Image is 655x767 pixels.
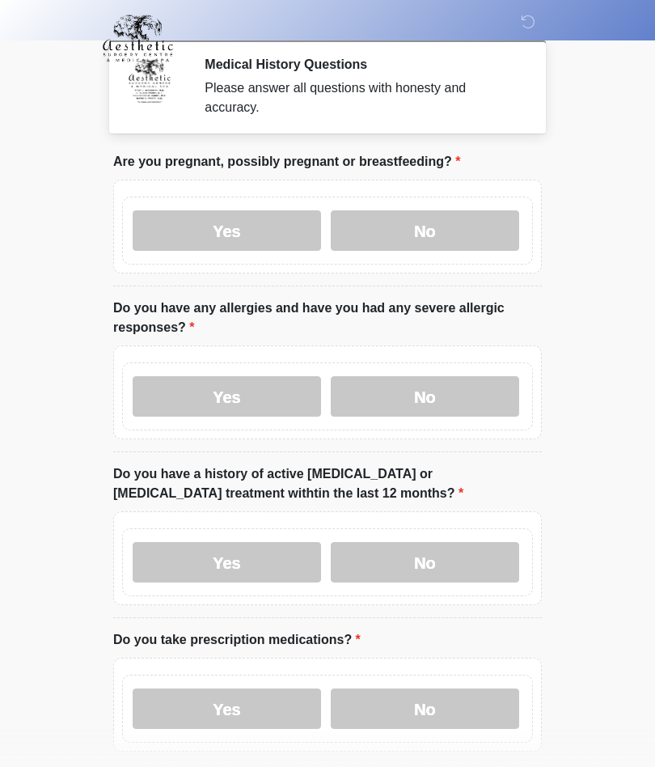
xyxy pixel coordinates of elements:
[113,152,460,172] label: Are you pregnant, possibly pregnant or breastfeeding?
[125,57,174,105] img: Agent Avatar
[133,376,321,417] label: Yes
[205,78,518,117] div: Please answer all questions with honesty and accuracy.
[97,12,179,64] img: Aesthetic Surgery Centre, PLLC Logo
[133,210,321,251] label: Yes
[331,542,519,583] label: No
[113,464,542,503] label: Do you have a history of active [MEDICAL_DATA] or [MEDICAL_DATA] treatment withtin the last 12 mo...
[331,210,519,251] label: No
[113,299,542,337] label: Do you have any allergies and have you had any severe allergic responses?
[113,630,361,650] label: Do you take prescription medications?
[331,376,519,417] label: No
[331,689,519,729] label: No
[133,689,321,729] label: Yes
[133,542,321,583] label: Yes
